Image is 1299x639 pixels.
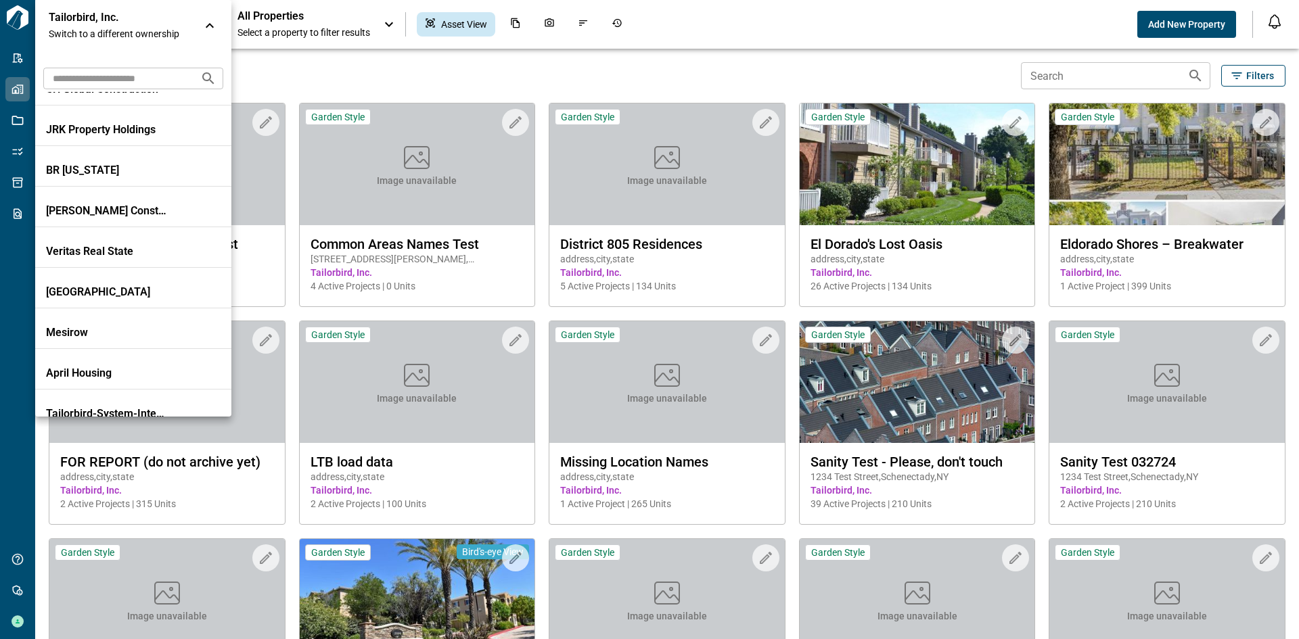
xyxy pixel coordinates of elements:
[46,123,168,137] p: JRK Property Holdings
[49,11,170,24] p: Tailorbird, Inc.
[46,204,168,218] p: [PERSON_NAME] Construction
[46,407,168,421] p: Tailorbird-System-Internal
[46,164,168,177] p: BR [US_STATE]
[46,326,168,339] p: Mesirow
[46,285,168,299] p: [GEOGRAPHIC_DATA]
[49,27,191,41] span: Switch to a different ownership
[46,366,168,380] p: April Housing
[195,65,222,92] button: Search organizations
[46,245,168,258] p: Veritas Real State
